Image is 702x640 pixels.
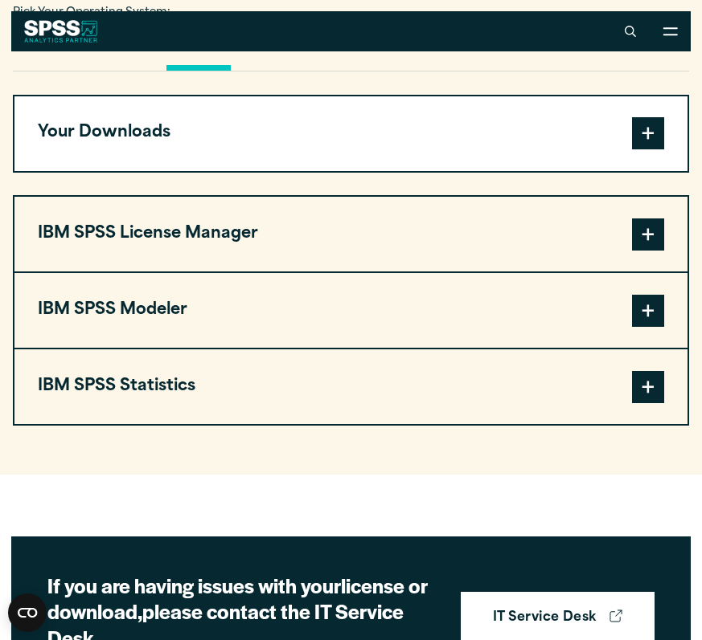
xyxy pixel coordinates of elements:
[14,349,688,424] button: IBM SPSS Statistics
[13,7,170,18] span: Pick Your Operating System:
[493,608,597,629] strong: IT Service Desk
[14,96,688,171] button: Your Downloads
[14,197,688,271] button: IBM SPSS License Manager
[14,273,688,348] button: IBM SPSS Modeler
[47,571,428,626] strong: license or download,
[8,593,47,632] button: Open CMP widget
[24,20,97,43] img: SPSS White Logo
